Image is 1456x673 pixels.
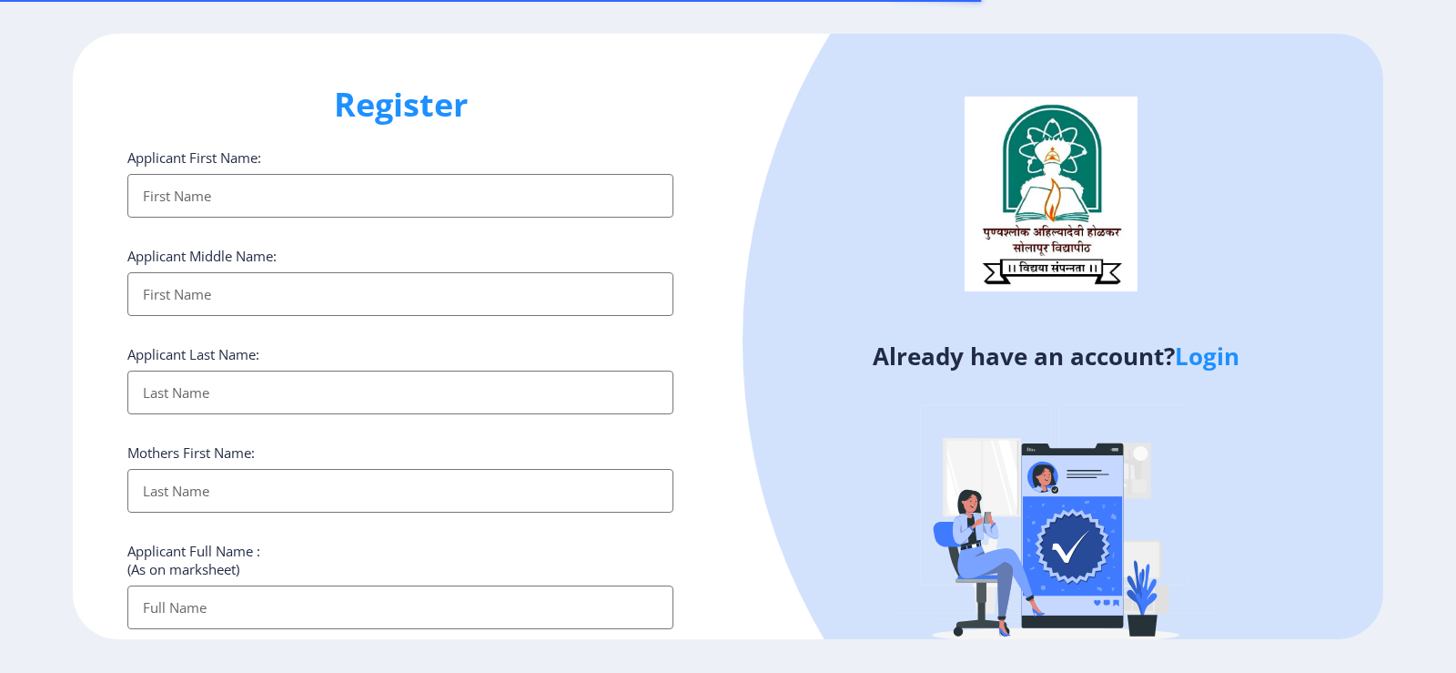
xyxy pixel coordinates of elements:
input: Last Name [127,371,673,414]
input: First Name [127,174,673,218]
img: logo [965,97,1137,291]
h1: Register [127,83,673,127]
a: Login [1175,340,1239,372]
input: First Name [127,272,673,316]
label: Applicant Middle Name: [127,247,277,265]
h4: Already have an account? [742,342,1370,371]
input: Full Name [127,586,673,629]
label: Applicant First Name: [127,148,261,167]
input: Last Name [127,469,673,513]
label: Mothers First Name: [127,444,255,462]
label: Applicant Last Name: [127,345,259,363]
label: Applicant Full Name : (As on marksheet) [127,542,260,578]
